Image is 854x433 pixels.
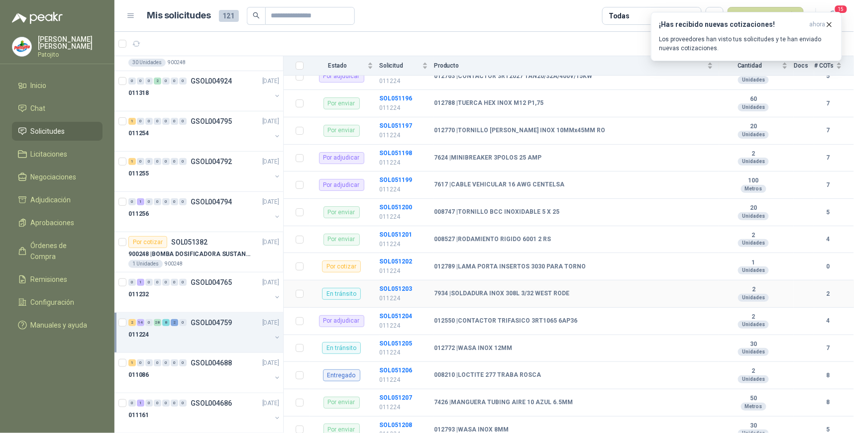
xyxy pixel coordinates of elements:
[31,126,65,137] span: Solicitudes
[191,198,232,205] p: GSOL004794
[719,395,788,403] b: 50
[609,10,630,21] div: Todas
[128,156,281,187] a: 1 0 0 0 0 0 0 GSOL004792[DATE] 011255
[12,190,103,209] a: Adjudicación
[738,239,769,247] div: Unidades
[128,370,149,380] p: 011086
[741,185,766,193] div: Metros
[128,118,136,125] div: 1
[434,99,543,107] b: 012788 | TUERCA HEX INOX M12 P1,75
[145,158,153,165] div: 0
[145,198,153,205] div: 0
[262,197,279,207] p: [DATE]
[434,236,551,244] b: 008527 | RODAMIENTO RIGIDO 6001 2 RS
[162,158,170,165] div: 0
[128,198,136,205] div: 0
[128,78,136,85] div: 0
[434,127,605,135] b: 012770 | TORNILLO [PERSON_NAME] INOX 10MMx45MM RO
[179,158,187,165] div: 0
[719,95,788,103] b: 60
[38,52,103,58] p: Patojito
[379,103,428,113] p: 011224
[814,398,842,407] b: 8
[719,422,788,430] b: 30
[824,7,842,25] button: 15
[379,95,412,102] a: SOL051196
[379,212,428,222] p: 011224
[651,12,842,61] button: ¡Has recibido nuevas cotizaciones!ahora Los proveedores han visto tus solicitudes y te han enviad...
[379,422,412,429] a: SOL051208
[128,359,136,366] div: 1
[12,316,103,335] a: Manuales y ayuda
[310,56,379,76] th: Estado
[262,77,279,86] p: [DATE]
[162,400,170,407] div: 0
[719,150,788,158] b: 2
[31,274,68,285] span: Remisiones
[379,394,412,401] a: SOL051207
[12,37,31,56] img: Company Logo
[322,260,361,272] div: Por cotizar
[191,78,232,85] p: GSOL004924
[379,240,428,249] p: 011224
[31,320,88,331] span: Manuales y ayuda
[171,359,178,366] div: 0
[128,319,136,326] div: 2
[12,293,103,312] a: Configuración
[262,399,279,408] p: [DATE]
[323,369,360,381] div: Entregado
[171,118,178,125] div: 0
[137,118,144,125] div: 0
[128,260,163,268] div: 1 Unidades
[162,78,170,85] div: 0
[179,78,187,85] div: 0
[319,179,364,191] div: Por adjudicar
[379,321,428,331] p: 011224
[738,375,769,383] div: Unidades
[814,208,842,217] b: 5
[319,315,364,327] div: Por adjudicar
[379,340,412,347] a: SOL051205
[128,276,281,308] a: 0 1 0 0 0 0 0 GSOL004765[DATE] 011232
[171,158,178,165] div: 0
[128,279,136,286] div: 0
[128,129,149,138] p: 011254
[253,12,260,19] span: search
[137,158,144,165] div: 0
[379,231,412,238] b: SOL051201
[171,400,178,407] div: 0
[128,59,166,67] div: 30 Unidades
[379,367,412,374] b: SOL051206
[738,131,769,139] div: Unidades
[379,313,412,320] a: SOL051204
[12,168,103,186] a: Negociaciones
[191,359,232,366] p: GSOL004688
[434,73,592,81] b: 012763 | CONTACTOR 3RT2027 1AN20/32A/400V/15KW
[719,232,788,240] b: 2
[719,123,788,131] b: 20
[814,289,842,299] b: 2
[128,169,149,178] p: 011255
[379,258,412,265] a: SOL051202
[379,56,434,76] th: Solicitud
[434,371,541,379] b: 008210 | LOCTITE 277 TRABA ROSCA
[379,294,428,303] p: 011224
[814,153,842,163] b: 7
[31,194,71,205] span: Adjudicación
[12,122,103,141] a: Solicitudes
[219,10,239,22] span: 121
[128,115,281,147] a: 1 0 0 0 0 0 0 GSOL004795[DATE] 011254
[162,279,170,286] div: 0
[379,176,412,183] a: SOL051199
[145,319,153,326] div: 0
[154,400,161,407] div: 0
[379,122,412,129] b: SOL051197
[322,342,361,354] div: En tránsito
[12,270,103,289] a: Remisiones
[434,345,512,352] b: 012772 | WASA INOX 12MM
[379,403,428,412] p: 011224
[379,131,428,140] p: 011224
